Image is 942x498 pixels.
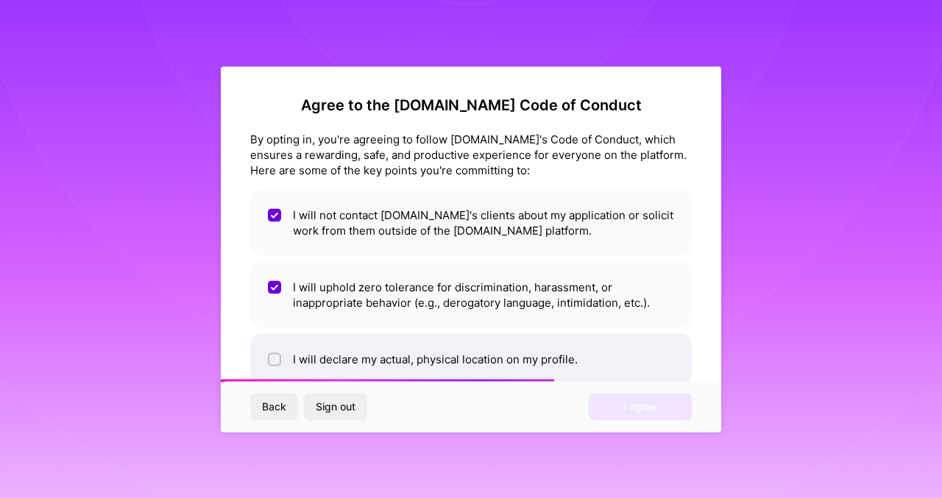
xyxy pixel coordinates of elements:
span: Back [262,399,286,414]
div: By opting in, you're agreeing to follow [DOMAIN_NAME]'s Code of Conduct, which ensures a rewardin... [250,131,692,177]
h2: Agree to the [DOMAIN_NAME] Code of Conduct [250,96,692,113]
button: Back [250,394,298,420]
span: Sign out [316,399,355,414]
button: Sign out [304,394,367,420]
li: I will not contact [DOMAIN_NAME]'s clients about my application or solicit work from them outside... [250,189,692,255]
li: I will uphold zero tolerance for discrimination, harassment, or inappropriate behavior (e.g., der... [250,261,692,327]
li: I will declare my actual, physical location on my profile. [250,333,692,384]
